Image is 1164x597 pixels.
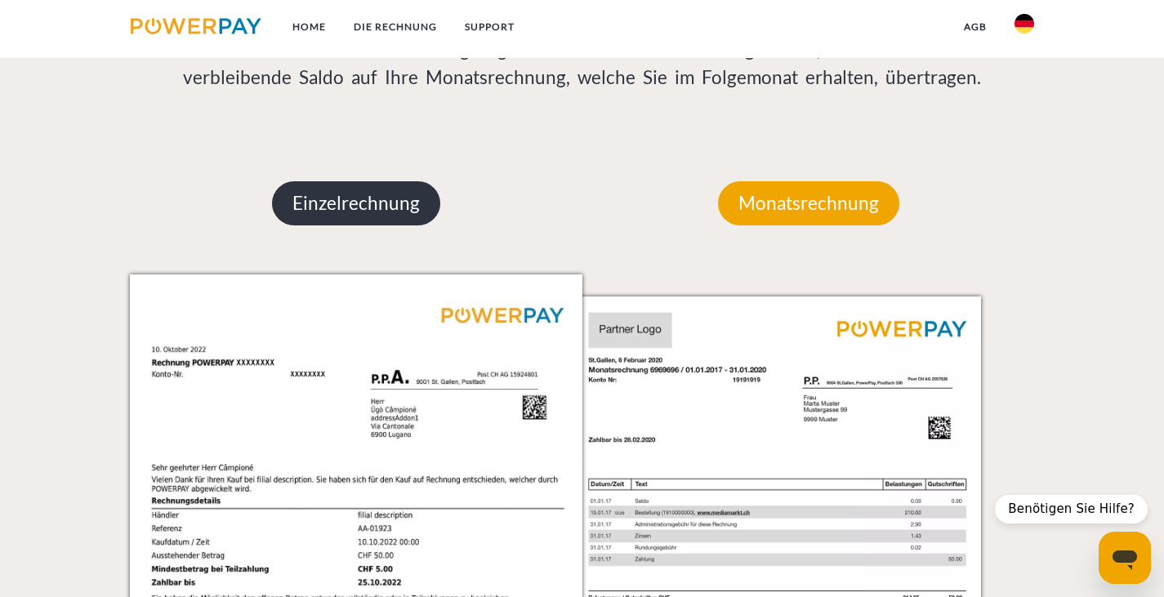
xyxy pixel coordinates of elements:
iframe: Schaltfläche zum Öffnen des Messaging-Fensters; Konversation läuft [1099,532,1151,584]
p: Monatsrechnung [718,181,899,225]
p: Einzelrechnung [272,181,440,225]
a: SUPPORT [451,12,528,42]
img: de [1015,14,1034,33]
p: Diese können Sie entweder vollständig begleichen oder eine Teilzahlung leisten, in diesem Fall wi... [130,36,1035,91]
img: logo-powerpay.svg [131,18,262,34]
div: Benötigen Sie Hilfe? [995,495,1148,523]
a: DIE RECHNUNG [340,12,451,42]
a: Home [279,12,340,42]
a: agb [950,12,1001,42]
